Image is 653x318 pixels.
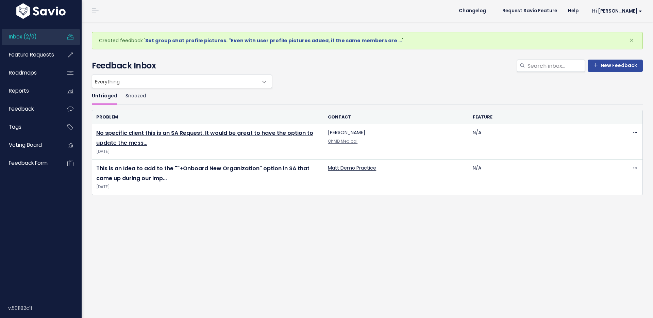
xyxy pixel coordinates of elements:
[9,123,21,130] span: Tags
[96,184,320,191] span: [DATE]
[15,3,67,19] img: logo-white.9d6f32f41409.svg
[328,164,376,171] a: Matt Demo Practice
[8,299,82,317] div: v.501182c1f
[588,60,643,72] a: New Feedback
[324,110,469,124] th: Contact
[92,88,117,104] a: Untriaged
[9,69,37,76] span: Roadmaps
[92,32,643,49] div: Created feedback ' '
[92,60,643,72] h4: Feedback Inbox
[2,29,56,45] a: Inbox (2/0)
[2,137,56,153] a: Voting Board
[9,87,29,94] span: Reports
[145,37,402,44] a: Set group chat profile pictures. "Even with user profile pictures added, if the same members are …
[2,101,56,117] a: Feedback
[9,33,37,40] span: Inbox (2/0)
[2,65,56,81] a: Roadmaps
[497,6,563,16] a: Request Savio Feature
[2,119,56,135] a: Tags
[459,9,486,13] span: Changelog
[2,47,56,63] a: Feature Requests
[9,141,42,148] span: Voting Board
[592,9,642,14] span: Hi [PERSON_NAME]
[92,88,643,104] ul: Filter feature requests
[96,164,309,182] a: This is an Idea to add to the ""+Onboard New Organization" option in SA that came up during our Imp…
[563,6,584,16] a: Help
[584,6,648,16] a: Hi [PERSON_NAME]
[96,129,313,147] a: No specific client this is an SA Request. It would be great to have the option to update the mess…
[328,139,357,144] a: OhMD Medical
[622,32,641,49] button: Close
[469,110,614,124] th: Feature
[92,75,258,88] span: Everything
[9,105,34,112] span: Feedback
[2,83,56,99] a: Reports
[629,35,634,46] span: ×
[328,129,365,136] a: [PERSON_NAME]
[2,155,56,171] a: Feedback form
[92,110,324,124] th: Problem
[469,124,614,160] td: N/A
[527,60,585,72] input: Search inbox...
[469,160,614,195] td: N/A
[9,51,54,58] span: Feature Requests
[125,88,146,104] a: Snoozed
[96,148,320,155] span: [DATE]
[9,159,48,166] span: Feedback form
[92,75,272,88] span: Everything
